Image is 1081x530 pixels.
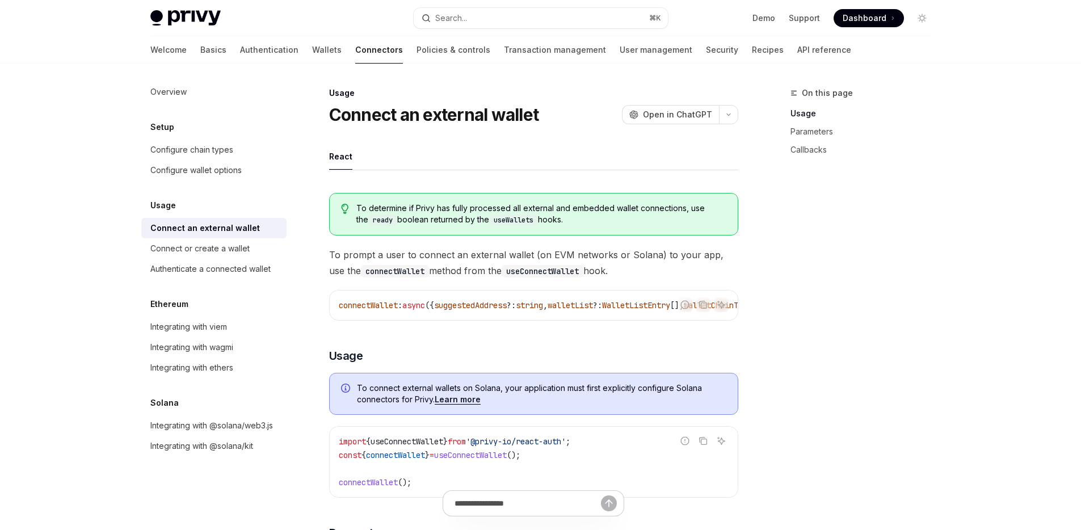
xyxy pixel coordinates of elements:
[329,348,363,364] span: Usage
[430,450,434,460] span: =
[620,36,692,64] a: User management
[141,436,287,456] a: Integrating with @solana/kit
[141,357,287,378] a: Integrating with ethers
[752,36,784,64] a: Recipes
[150,262,271,276] div: Authenticate a connected wallet
[714,434,729,448] button: Ask AI
[150,85,187,99] div: Overview
[150,242,250,255] div: Connect or create a wallet
[504,36,606,64] a: Transaction management
[150,439,253,453] div: Integrating with @solana/kit
[516,300,543,310] span: string
[507,450,520,460] span: ();
[150,297,188,311] h5: Ethereum
[843,12,886,24] span: Dashboard
[141,259,287,279] a: Authenticate a connected wallet
[141,218,287,238] a: Connect an external wallet
[150,340,233,354] div: Integrating with wagmi
[913,9,931,27] button: Toggle dark mode
[602,300,670,310] span: WalletListEntry
[434,450,507,460] span: useConnectWallet
[548,300,593,310] span: walletList
[489,214,538,226] code: useWallets
[678,297,692,312] button: Report incorrect code
[339,300,398,310] span: connectWallet
[696,434,710,448] button: Copy the contents from the code block
[357,382,726,405] span: To connect external wallets on Solana, your application must first explicitly configure Solana co...
[341,384,352,395] svg: Info
[339,436,366,447] span: import
[435,11,467,25] div: Search...
[566,436,570,447] span: ;
[361,450,366,460] span: {
[466,436,566,447] span: '@privy-io/react-auth'
[789,12,820,24] a: Support
[696,297,710,312] button: Copy the contents from the code block
[329,247,738,279] span: To prompt a user to connect an external wallet (on EVM networks or Solana) to your app, use the m...
[398,300,402,310] span: :
[141,82,287,102] a: Overview
[141,238,287,259] a: Connect or create a wallet
[355,36,403,64] a: Connectors
[649,14,661,23] span: ⌘ K
[368,214,397,226] code: ready
[141,337,287,357] a: Integrating with wagmi
[150,36,187,64] a: Welcome
[312,36,342,64] a: Wallets
[141,160,287,180] a: Configure wallet options
[150,419,273,432] div: Integrating with @solana/web3.js
[356,203,726,226] span: To determine if Privy has fully processed all external and embedded wallet connections, use the b...
[329,104,539,125] h1: Connect an external wallet
[434,300,507,310] span: suggestedAddress
[141,317,287,337] a: Integrating with viem
[361,265,429,277] code: connectWallet
[141,415,287,436] a: Integrating with @solana/web3.js
[834,9,904,27] a: Dashboard
[507,300,516,310] span: ?:
[643,109,712,120] span: Open in ChatGPT
[329,87,738,99] div: Usage
[425,450,430,460] span: }
[200,36,226,64] a: Basics
[790,104,940,123] a: Usage
[455,491,601,516] input: Ask a question...
[678,434,692,448] button: Report incorrect code
[371,436,443,447] span: useConnectWallet
[150,120,174,134] h5: Setup
[443,436,448,447] span: }
[706,36,738,64] a: Security
[790,123,940,141] a: Parameters
[402,300,425,310] span: async
[435,394,481,405] a: Learn more
[150,361,233,375] div: Integrating with ethers
[502,265,583,277] code: useConnectWallet
[543,300,548,310] span: ,
[797,36,851,64] a: API reference
[150,163,242,177] div: Configure wallet options
[240,36,298,64] a: Authentication
[141,140,287,160] a: Configure chain types
[150,143,233,157] div: Configure chain types
[622,105,719,124] button: Open in ChatGPT
[414,8,668,28] button: Open search
[448,436,466,447] span: from
[341,204,349,214] svg: Tip
[150,10,221,26] img: light logo
[150,221,260,235] div: Connect an external wallet
[417,36,490,64] a: Policies & controls
[150,320,227,334] div: Integrating with viem
[790,141,940,159] a: Callbacks
[398,477,411,487] span: ();
[670,300,684,310] span: [],
[593,300,602,310] span: ?:
[329,143,352,170] div: React
[601,495,617,511] button: Send message
[714,297,729,312] button: Ask AI
[425,300,434,310] span: ({
[752,12,775,24] a: Demo
[366,436,371,447] span: {
[150,199,176,212] h5: Usage
[366,450,425,460] span: connectWallet
[339,477,398,487] span: connectWallet
[802,86,853,100] span: On this page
